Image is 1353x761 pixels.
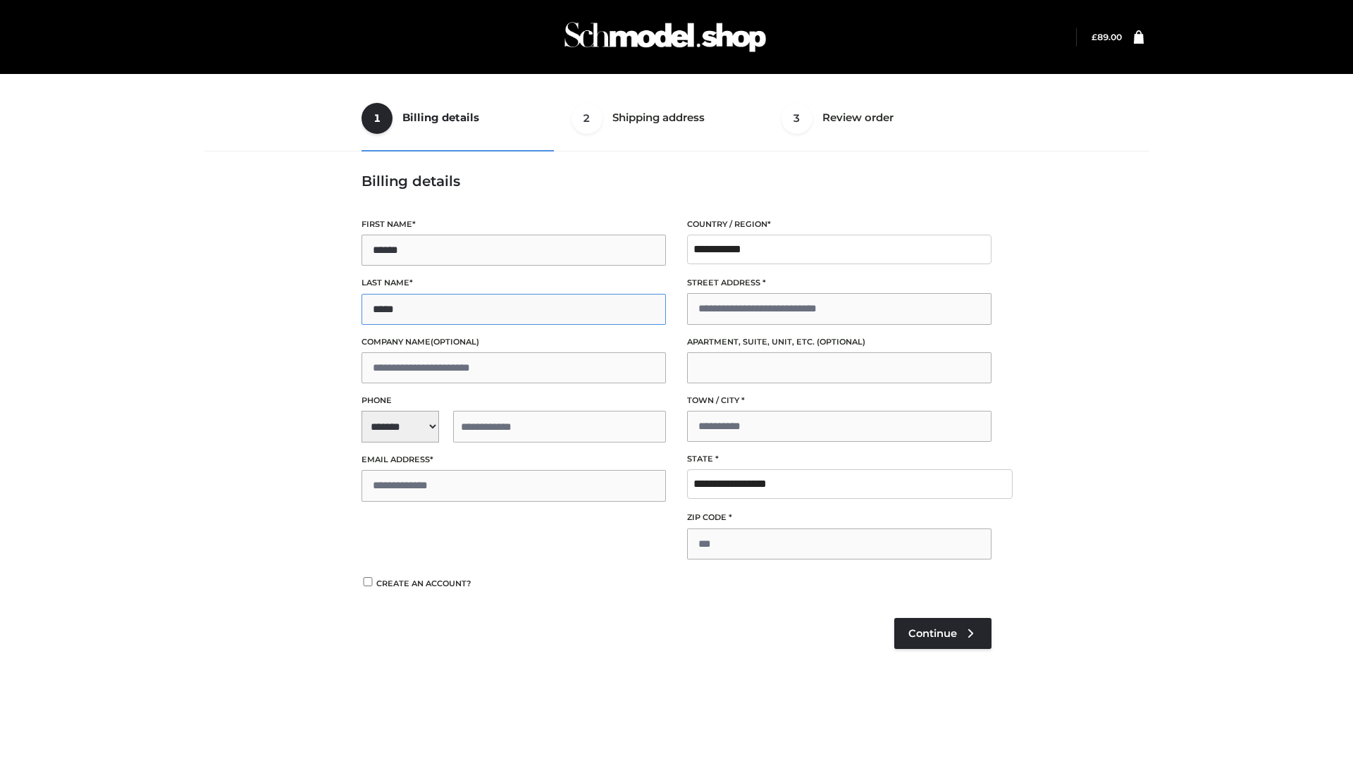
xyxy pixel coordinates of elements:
label: Street address [687,276,991,290]
label: First name [362,218,666,231]
bdi: 89.00 [1092,32,1122,42]
label: Town / City [687,394,991,407]
label: Phone [362,394,666,407]
label: ZIP Code [687,511,991,524]
span: (optional) [431,337,479,347]
span: (optional) [817,337,865,347]
span: Continue [908,627,957,640]
label: Email address [362,453,666,466]
label: Company name [362,335,666,349]
label: State [687,452,991,466]
span: £ [1092,32,1097,42]
label: Country / Region [687,218,991,231]
span: Create an account? [376,579,471,588]
input: Create an account? [362,577,374,586]
img: Schmodel Admin 964 [560,9,771,65]
h3: Billing details [362,173,991,190]
a: £89.00 [1092,32,1122,42]
label: Last name [362,276,666,290]
a: Continue [894,618,991,649]
label: Apartment, suite, unit, etc. [687,335,991,349]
